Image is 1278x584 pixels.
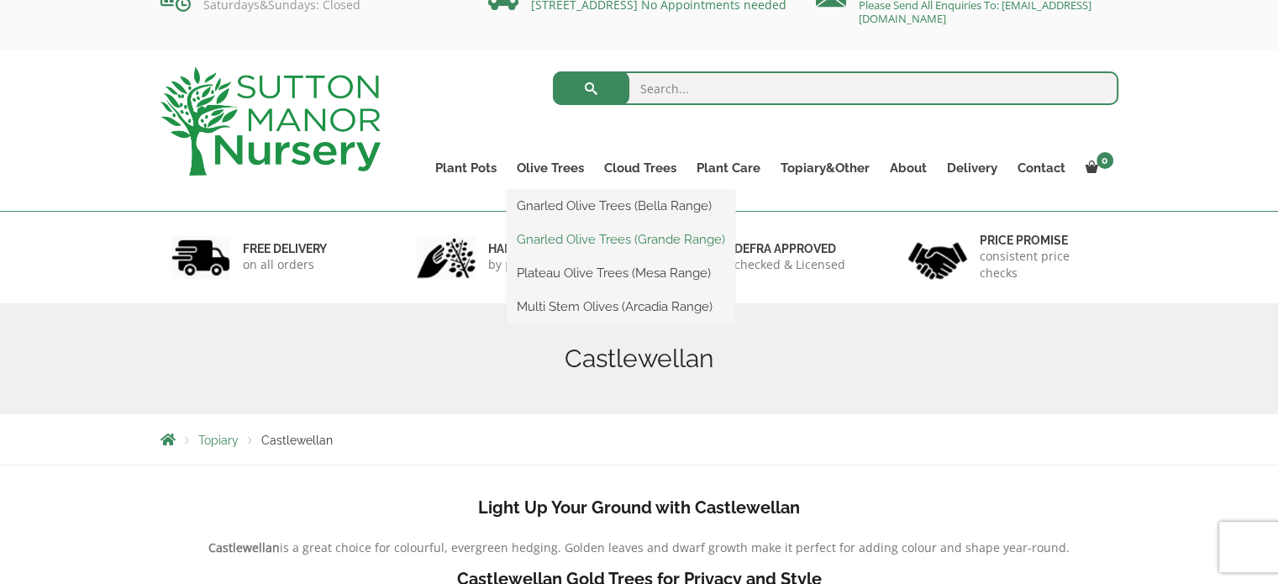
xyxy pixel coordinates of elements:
p: consistent price checks [980,248,1107,281]
p: checked & Licensed [734,256,845,273]
a: Olive Trees [507,156,594,180]
a: Contact [1007,156,1076,180]
a: Plant Pots [425,156,507,180]
span: Castlewellan [261,434,333,447]
h6: Defra approved [734,241,845,256]
b: Castlewellan [208,539,280,555]
span: 0 [1097,152,1113,169]
a: Cloud Trees [594,156,686,180]
a: Gnarled Olive Trees (Bella Range) [507,193,735,218]
img: 2.jpg [417,236,476,279]
a: 0 [1076,156,1118,180]
a: Plateau Olive Trees (Mesa Range) [507,260,735,286]
h6: hand picked [488,241,581,256]
img: logo [160,67,381,176]
span: is a great choice for colourful, evergreen hedging. Golden leaves and dwarf growth make it perfec... [280,539,1070,555]
input: Search... [553,71,1118,105]
h1: Castlewellan [160,344,1118,374]
h6: Price promise [980,233,1107,248]
nav: Breadcrumbs [160,433,1118,446]
p: on all orders [243,256,327,273]
img: 4.jpg [908,232,967,283]
p: by professionals [488,256,581,273]
a: Topiary&Other [770,156,880,180]
a: Plant Care [686,156,770,180]
a: Multi Stem Olives (Arcadia Range) [507,294,735,319]
img: 1.jpg [171,236,230,279]
a: Topiary [198,434,239,447]
a: Delivery [937,156,1007,180]
h6: FREE DELIVERY [243,241,327,256]
a: Gnarled Olive Trees (Grande Range) [507,227,735,252]
a: About [880,156,937,180]
b: Light Up Your Ground with Castlewellan [478,497,800,518]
